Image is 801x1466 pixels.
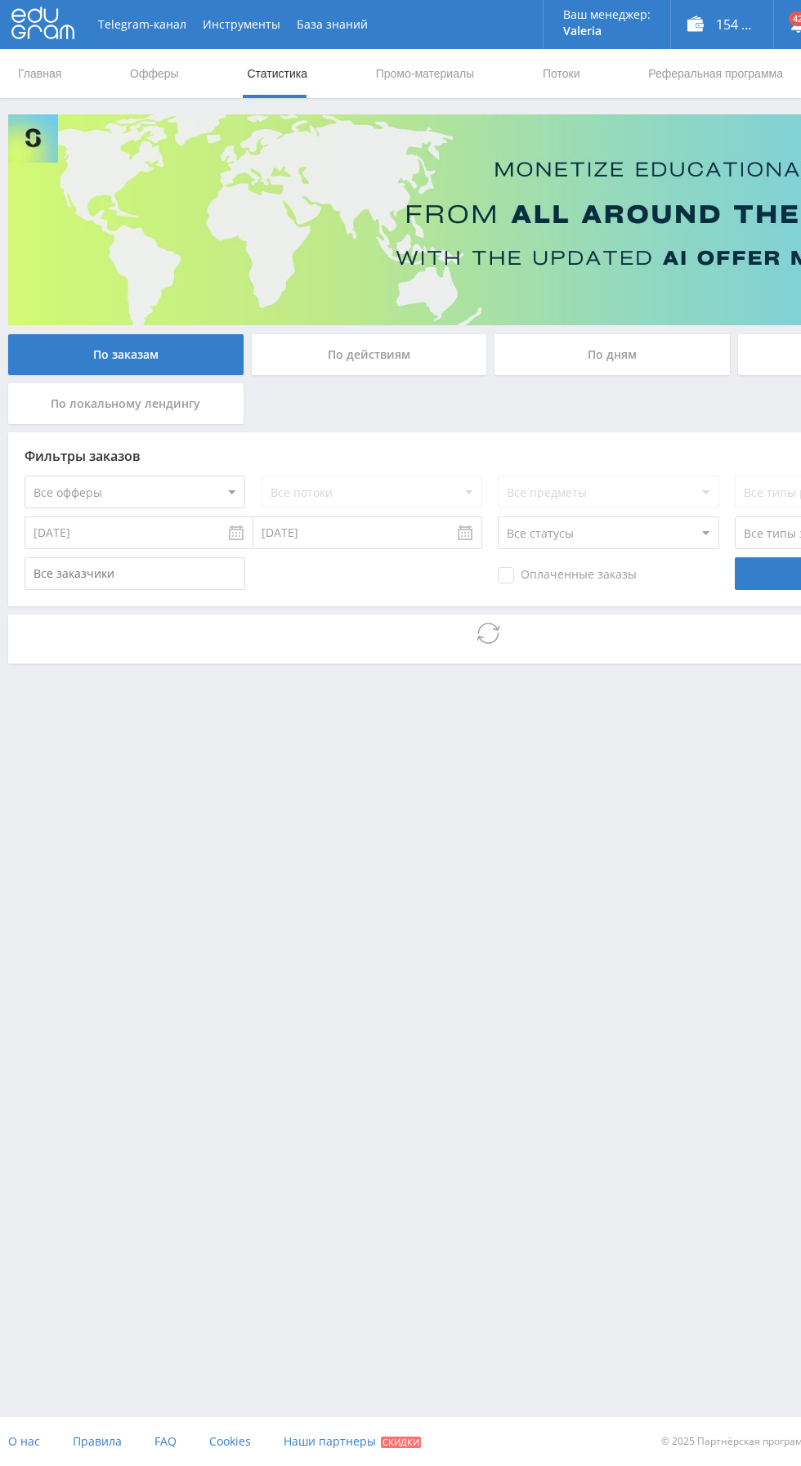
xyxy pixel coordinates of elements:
input: Все заказчики [25,557,245,590]
a: Главная [16,49,63,98]
span: FAQ [154,1433,177,1449]
p: Ваш менеджер: [563,8,651,21]
span: Правила [73,1433,122,1449]
a: Cookies [209,1417,251,1466]
span: Наши партнеры [284,1433,376,1449]
span: Скидки [381,1437,421,1448]
a: Потоки [541,49,582,98]
span: Оплаченные заказы [498,567,637,583]
a: Офферы [128,49,181,98]
div: По заказам [8,334,244,375]
div: По действиям [252,334,487,375]
span: О нас [8,1433,40,1449]
a: Наши партнеры Скидки [284,1417,421,1466]
a: FAQ [154,1417,177,1466]
a: Статистика [245,49,309,98]
div: По дням [494,334,730,375]
p: Valeria [563,25,651,38]
a: Правила [73,1417,122,1466]
div: По локальному лендингу [8,383,244,424]
a: О нас [8,1417,40,1466]
span: Cookies [209,1433,251,1449]
a: Реферальная программа [647,49,785,98]
a: Промо-материалы [374,49,476,98]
